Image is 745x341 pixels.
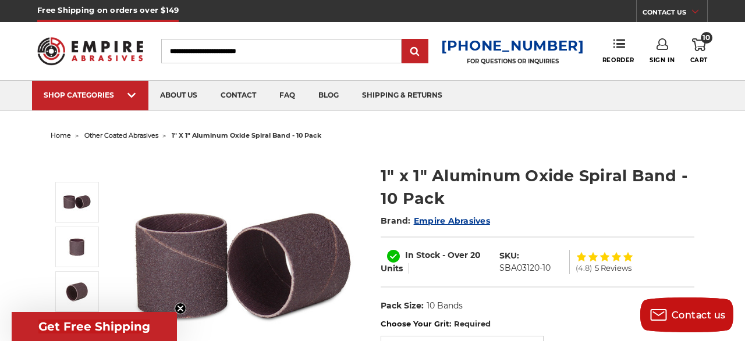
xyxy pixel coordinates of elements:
[701,32,712,44] span: 10
[381,300,424,312] dt: Pack Size:
[470,250,481,260] span: 20
[172,131,321,139] span: 1" x 1" aluminum oxide spiral band - 10 pack
[38,320,150,333] span: Get Free Shipping
[381,216,411,226] span: Brand:
[441,58,584,65] p: FOR QUESTIONS OR INQUIRIES
[427,300,463,312] dd: 10 Bands
[690,38,708,64] a: 10 Cart
[640,297,733,332] button: Contact us
[37,30,143,71] img: Empire Abrasives
[381,164,694,210] h1: 1" x 1" Aluminum Oxide Spiral Band - 10 Pack
[643,6,707,22] a: CONTACT US
[381,318,694,330] label: Choose Your Grit:
[690,56,708,64] span: Cart
[62,232,91,261] img: 1" x 1" Spiral Bands AOX
[44,91,137,99] div: SHOP CATEGORIES
[441,37,584,54] a: [PHONE_NUMBER]
[602,38,634,63] a: Reorder
[62,188,91,217] img: 1" x 1" Spiral Bands Aluminum Oxide
[602,56,634,64] span: Reorder
[454,319,491,328] small: Required
[499,262,551,274] dd: SBA03120-10
[51,131,71,139] a: home
[576,264,592,272] span: (4.8)
[499,250,519,262] dt: SKU:
[62,277,91,306] img: 1" x 1" Aluminum Oxide Spiral Bands
[595,264,632,272] span: 5 Reviews
[403,40,427,63] input: Submit
[381,263,403,274] span: Units
[307,81,350,110] a: blog
[405,250,440,260] span: In Stock
[84,131,158,139] a: other coated abrasives
[209,81,268,110] a: contact
[350,81,454,110] a: shipping & returns
[650,56,675,64] span: Sign In
[175,303,186,314] button: Close teaser
[442,250,468,260] span: - Over
[414,216,490,226] a: Empire Abrasives
[12,312,177,341] div: Get Free ShippingClose teaser
[672,310,726,321] span: Contact us
[148,81,209,110] a: about us
[268,81,307,110] a: faq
